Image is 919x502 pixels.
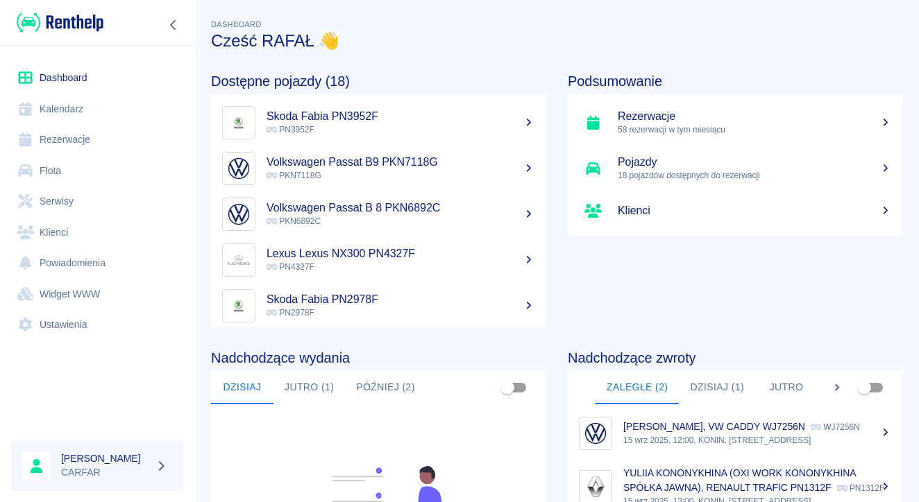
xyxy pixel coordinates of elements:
[17,11,103,34] img: Renthelp logo
[11,62,184,94] a: Dashboard
[11,124,184,155] a: Rezerwacje
[11,186,184,217] a: Serwisy
[618,110,891,123] h5: Rezerwacje
[568,191,902,230] a: Klienci
[211,237,546,283] a: ImageLexus Lexus NX300 PN4327F PN4327F
[267,201,534,215] h5: Volkswagen Passat B 8 PKN6892C
[211,283,546,329] a: ImageSkoda Fabia PN2978F PN2978F
[837,483,885,493] p: PN1312F
[267,308,314,318] span: PN2978F
[11,155,184,187] a: Flota
[267,216,321,226] span: PKN6892C
[211,20,262,28] span: Dashboard
[679,371,755,404] button: Dzisiaj (1)
[226,201,252,227] img: Image
[211,349,546,366] h4: Nadchodzące wydania
[267,247,534,261] h5: Lexus Lexus NX300 PN4327F
[61,465,150,480] p: CARFAR
[568,410,902,456] a: Image[PERSON_NAME], VW CADDY WJ7256N WJ7256N15 wrz 2025, 12:00, KONIN, [STREET_ADDRESS]
[811,422,860,432] p: WJ7256N
[568,146,902,191] a: Pojazdy18 pojazdów dostępnych do rezerwacji
[11,94,184,125] a: Kalendarz
[211,371,273,404] button: Dzisiaj
[582,420,609,447] img: Image
[61,451,150,465] h6: [PERSON_NAME]
[568,100,902,146] a: Rezerwacje58 rezerwacji w tym miesiącu
[11,11,103,34] a: Renthelp logo
[568,349,902,366] h4: Nadchodzące zwroty
[267,155,534,169] h5: Volkswagen Passat B9 PKN7118G
[851,374,877,401] span: Pokaż przypisane tylko do mnie
[755,371,818,404] button: Jutro
[163,16,184,34] button: Zwiń nawigację
[11,309,184,340] a: Ustawienia
[618,155,891,169] h5: Pojazdy
[618,123,891,136] p: 58 rezerwacji w tym miesiącu
[267,293,534,306] h5: Skoda Fabia PN2978F
[267,171,321,180] span: PKN7118G
[345,371,426,404] button: Później (2)
[267,125,314,135] span: PN3952F
[623,467,856,493] p: YULIIA KONONYKHINA (OXI WORK KONONYKHINA SPÓŁKA JAWNA), RENAULT TRAFIC PN1312F
[582,474,609,500] img: Image
[211,191,546,237] a: ImageVolkswagen Passat B 8 PKN6892C PKN6892C
[623,434,891,447] p: 15 wrz 2025, 12:00, KONIN, [STREET_ADDRESS]
[273,371,345,404] button: Jutro (1)
[494,374,521,401] span: Pokaż przypisane tylko do mnie
[211,73,546,89] h4: Dostępne pojazdy (18)
[11,279,184,310] a: Widget WWW
[596,371,679,404] button: Zaległe (2)
[623,421,805,432] p: [PERSON_NAME], VW CADDY WJ7256N
[818,371,904,404] button: Później (30)
[226,293,252,319] img: Image
[568,73,902,89] h4: Podsumowanie
[618,204,891,218] h5: Klienci
[211,31,902,51] h3: Cześć RAFAŁ 👋
[211,100,546,146] a: ImageSkoda Fabia PN3952F PN3952F
[226,155,252,182] img: Image
[226,110,252,136] img: Image
[211,146,546,191] a: ImageVolkswagen Passat B9 PKN7118G PKN7118G
[267,110,534,123] h5: Skoda Fabia PN3952F
[267,262,314,272] span: PN4327F
[11,217,184,248] a: Klienci
[226,247,252,273] img: Image
[618,169,891,182] p: 18 pojazdów dostępnych do rezerwacji
[11,248,184,279] a: Powiadomienia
